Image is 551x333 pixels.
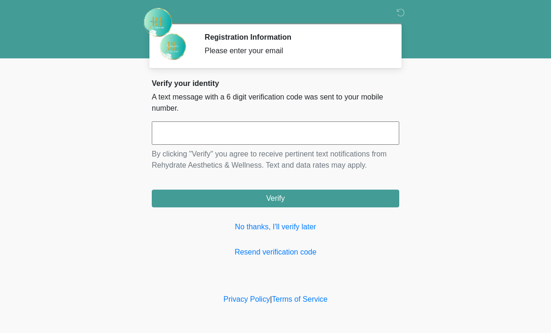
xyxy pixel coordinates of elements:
a: No thanks, I'll verify later [152,221,399,233]
a: Privacy Policy [224,295,270,303]
img: Agent Avatar [159,33,187,61]
a: Terms of Service [272,295,327,303]
a: | [270,295,272,303]
div: Please enter your email [205,45,385,57]
p: By clicking "Verify" you agree to receive pertinent text notifications from Rehydrate Aesthetics ... [152,149,399,171]
img: Rehydrate Aesthetics & Wellness Logo [142,7,173,38]
a: Resend verification code [152,247,399,258]
p: A text message with a 6 digit verification code was sent to your mobile number. [152,92,399,114]
h2: Verify your identity [152,79,399,88]
button: Verify [152,190,399,207]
